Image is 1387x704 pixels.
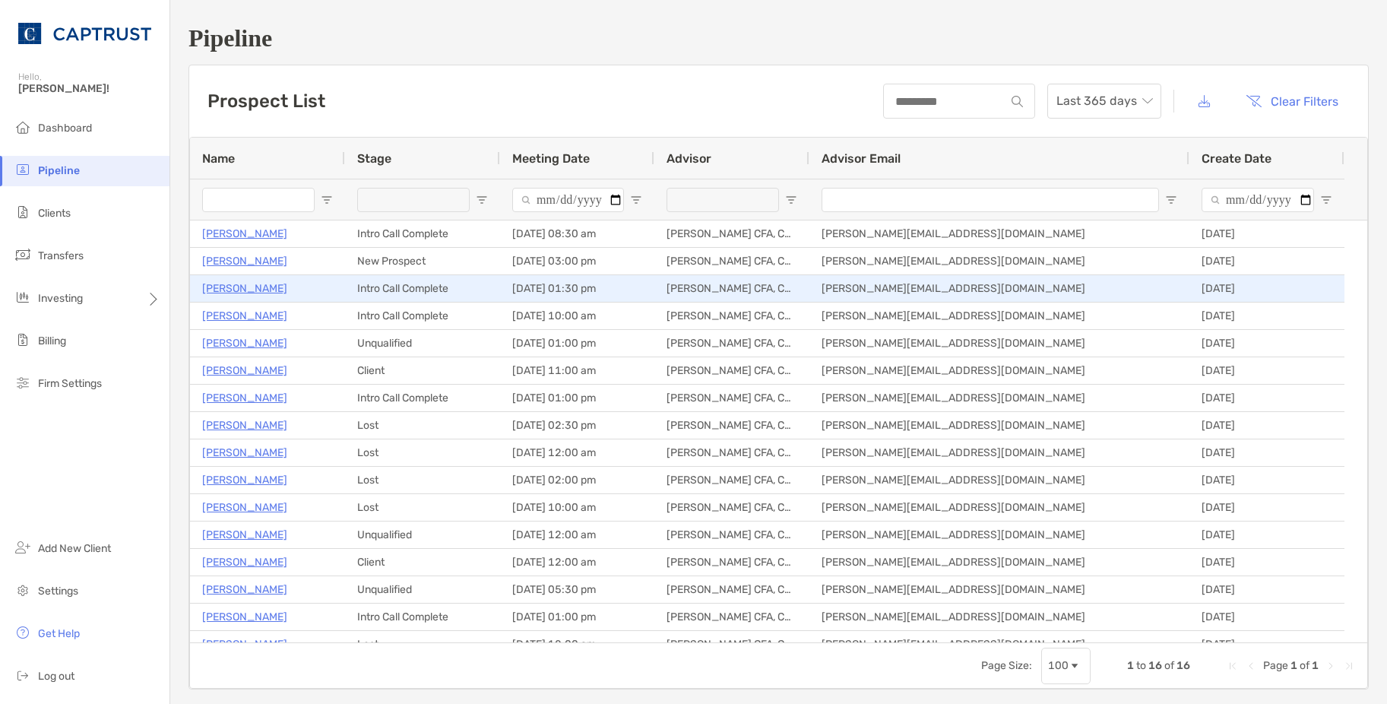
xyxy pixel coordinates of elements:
[654,576,809,603] div: [PERSON_NAME] CFA, CAIA, CFP®
[785,194,797,206] button: Open Filter Menu
[1165,194,1177,206] button: Open Filter Menu
[654,275,809,302] div: [PERSON_NAME] CFA, CAIA, CFP®
[809,604,1189,630] div: [PERSON_NAME][EMAIL_ADDRESS][DOMAIN_NAME]
[345,467,500,493] div: Lost
[38,670,74,683] span: Log out
[345,522,500,548] div: Unqualified
[202,635,287,654] p: [PERSON_NAME]
[14,203,32,221] img: clients icon
[500,385,654,411] div: [DATE] 01:00 pm
[14,623,32,642] img: get-help icon
[202,471,287,490] a: [PERSON_NAME]
[38,249,84,262] span: Transfers
[202,252,287,271] a: [PERSON_NAME]
[500,439,654,466] div: [DATE] 12:00 am
[654,522,809,548] div: [PERSON_NAME] CFA, CAIA, CFP®
[1189,275,1344,302] div: [DATE]
[500,494,654,521] div: [DATE] 10:00 am
[822,151,901,166] span: Advisor Email
[38,164,80,177] span: Pipeline
[500,220,654,247] div: [DATE] 08:30 am
[1189,439,1344,466] div: [DATE]
[202,607,287,626] a: [PERSON_NAME]
[809,412,1189,439] div: [PERSON_NAME][EMAIL_ADDRESS][DOMAIN_NAME]
[202,279,287,298] a: [PERSON_NAME]
[809,549,1189,576] div: [PERSON_NAME][EMAIL_ADDRESS][DOMAIN_NAME]
[476,194,488,206] button: Open Filter Menu
[1189,357,1344,384] div: [DATE]
[1189,604,1344,630] div: [DATE]
[654,357,809,384] div: [PERSON_NAME] CFA, CAIA, CFP®
[14,246,32,264] img: transfers icon
[809,631,1189,658] div: [PERSON_NAME][EMAIL_ADDRESS][DOMAIN_NAME]
[1227,660,1239,672] div: First Page
[357,151,391,166] span: Stage
[345,412,500,439] div: Lost
[630,194,642,206] button: Open Filter Menu
[207,90,325,112] h3: Prospect List
[202,580,287,599] a: [PERSON_NAME]
[1048,659,1069,672] div: 100
[654,604,809,630] div: [PERSON_NAME] CFA, CAIA, CFP®
[202,306,287,325] a: [PERSON_NAME]
[1189,220,1344,247] div: [DATE]
[345,303,500,329] div: Intro Call Complete
[202,553,287,572] a: [PERSON_NAME]
[1312,659,1319,672] span: 1
[654,494,809,521] div: [PERSON_NAME] CFA, CAIA, CFP®
[1234,84,1350,118] button: Clear Filters
[202,334,287,353] a: [PERSON_NAME]
[500,604,654,630] div: [DATE] 01:00 pm
[38,377,102,390] span: Firm Settings
[202,525,287,544] a: [PERSON_NAME]
[202,188,315,212] input: Name Filter Input
[1290,659,1297,672] span: 1
[345,275,500,302] div: Intro Call Complete
[345,248,500,274] div: New Prospect
[1189,412,1344,439] div: [DATE]
[1320,194,1332,206] button: Open Filter Menu
[654,385,809,411] div: [PERSON_NAME] CFA, CAIA, CFP®
[202,498,287,517] a: [PERSON_NAME]
[654,248,809,274] div: [PERSON_NAME] CFA, CAIA, CFP®
[38,627,80,640] span: Get Help
[345,604,500,630] div: Intro Call Complete
[1189,522,1344,548] div: [DATE]
[14,160,32,179] img: pipeline icon
[500,467,654,493] div: [DATE] 02:00 pm
[809,357,1189,384] div: [PERSON_NAME][EMAIL_ADDRESS][DOMAIN_NAME]
[667,151,711,166] span: Advisor
[1164,659,1174,672] span: of
[1202,151,1271,166] span: Create Date
[202,443,287,462] a: [PERSON_NAME]
[1189,549,1344,576] div: [DATE]
[38,122,92,135] span: Dashboard
[512,151,590,166] span: Meeting Date
[809,576,1189,603] div: [PERSON_NAME][EMAIL_ADDRESS][DOMAIN_NAME]
[654,631,809,658] div: [PERSON_NAME] CFA, CAIA, CFP®
[14,288,32,306] img: investing icon
[809,439,1189,466] div: [PERSON_NAME][EMAIL_ADDRESS][DOMAIN_NAME]
[500,576,654,603] div: [DATE] 05:30 pm
[809,385,1189,411] div: [PERSON_NAME][EMAIL_ADDRESS][DOMAIN_NAME]
[654,439,809,466] div: [PERSON_NAME] CFA, CAIA, CFP®
[1245,660,1257,672] div: Previous Page
[202,416,287,435] p: [PERSON_NAME]
[202,388,287,407] a: [PERSON_NAME]
[345,439,500,466] div: Lost
[14,538,32,557] img: add_new_client icon
[202,361,287,380] a: [PERSON_NAME]
[500,522,654,548] div: [DATE] 12:00 am
[345,576,500,603] div: Unqualified
[1012,96,1023,107] img: input icon
[809,220,1189,247] div: [PERSON_NAME][EMAIL_ADDRESS][DOMAIN_NAME]
[1189,385,1344,411] div: [DATE]
[809,248,1189,274] div: [PERSON_NAME][EMAIL_ADDRESS][DOMAIN_NAME]
[1202,188,1314,212] input: Create Date Filter Input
